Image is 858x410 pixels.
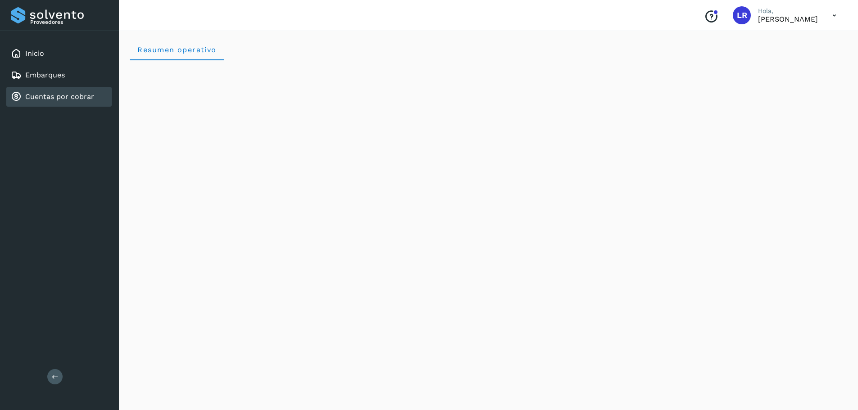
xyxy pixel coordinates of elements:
div: Embarques [6,65,112,85]
p: LIZBETH REYES SANTILLAN [758,15,818,23]
p: Proveedores [30,19,108,25]
div: Cuentas por cobrar [6,87,112,107]
div: Inicio [6,44,112,63]
a: Cuentas por cobrar [25,92,94,101]
a: Embarques [25,71,65,79]
p: Hola, [758,7,818,15]
a: Inicio [25,49,44,58]
span: Resumen operativo [137,45,217,54]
